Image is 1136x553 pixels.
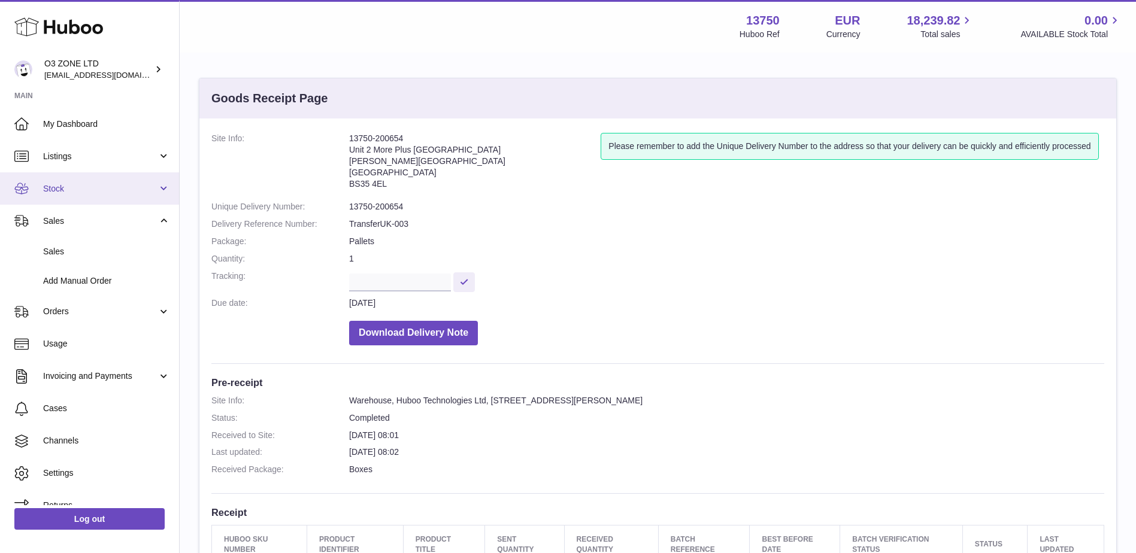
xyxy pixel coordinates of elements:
span: 18,239.82 [907,13,960,29]
span: My Dashboard [43,118,170,130]
dt: Site Info: [211,133,349,195]
dt: Status: [211,412,349,424]
dt: Unique Delivery Number: [211,201,349,212]
span: Total sales [920,29,974,40]
span: Cases [43,403,170,414]
span: AVAILABLE Stock Total [1020,29,1122,40]
a: Log out [14,508,165,530]
dd: 13750-200654 [349,201,1104,212]
span: Stock [43,183,157,195]
div: O3 ZONE LTD [44,58,152,81]
address: 13750-200654 Unit 2 More Plus [GEOGRAPHIC_DATA] [PERSON_NAME][GEOGRAPHIC_DATA] [GEOGRAPHIC_DATA] ... [349,133,601,195]
div: Please remember to add the Unique Delivery Number to the address so that your delivery can be qui... [601,133,1098,160]
dt: Received Package: [211,464,349,475]
dt: Delivery Reference Number: [211,218,349,230]
dd: Completed [349,412,1104,424]
a: 18,239.82 Total sales [907,13,974,40]
dd: Warehouse, Huboo Technologies Ltd, [STREET_ADDRESS][PERSON_NAME] [349,395,1104,406]
span: 0.00 [1084,13,1108,29]
span: Usage [43,338,170,350]
dt: Site Info: [211,395,349,406]
span: Returns [43,500,170,511]
strong: EUR [835,13,860,29]
dt: Due date: [211,297,349,309]
strong: 13750 [746,13,780,29]
a: 0.00 AVAILABLE Stock Total [1020,13,1122,40]
dd: Pallets [349,236,1104,247]
dt: Last updated: [211,446,349,458]
span: Sales [43,215,157,227]
dt: Quantity: [211,253,349,265]
button: Download Delivery Note [349,321,478,345]
dd: [DATE] 08:02 [349,446,1104,458]
span: Add Manual Order [43,275,170,287]
dt: Tracking: [211,271,349,291]
span: Sales [43,246,170,257]
h3: Pre-receipt [211,376,1104,389]
h3: Receipt [211,506,1104,519]
span: Channels [43,435,170,446]
dd: [DATE] 08:01 [349,430,1104,441]
dd: Boxes [349,464,1104,475]
span: Settings [43,467,170,479]
h3: Goods Receipt Page [211,90,328,107]
span: [EMAIL_ADDRESS][DOMAIN_NAME] [44,70,176,80]
dd: [DATE] [349,297,1104,309]
span: Orders [43,306,157,317]
dt: Package: [211,236,349,247]
dd: 1 [349,253,1104,265]
div: Huboo Ref [740,29,780,40]
span: Listings [43,151,157,162]
span: Invoicing and Payments [43,370,157,382]
dt: Received to Site: [211,430,349,441]
div: Currency [826,29,861,40]
dd: TransferUK-003 [349,218,1104,230]
img: hello@o3zoneltd.co.uk [14,60,32,78]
